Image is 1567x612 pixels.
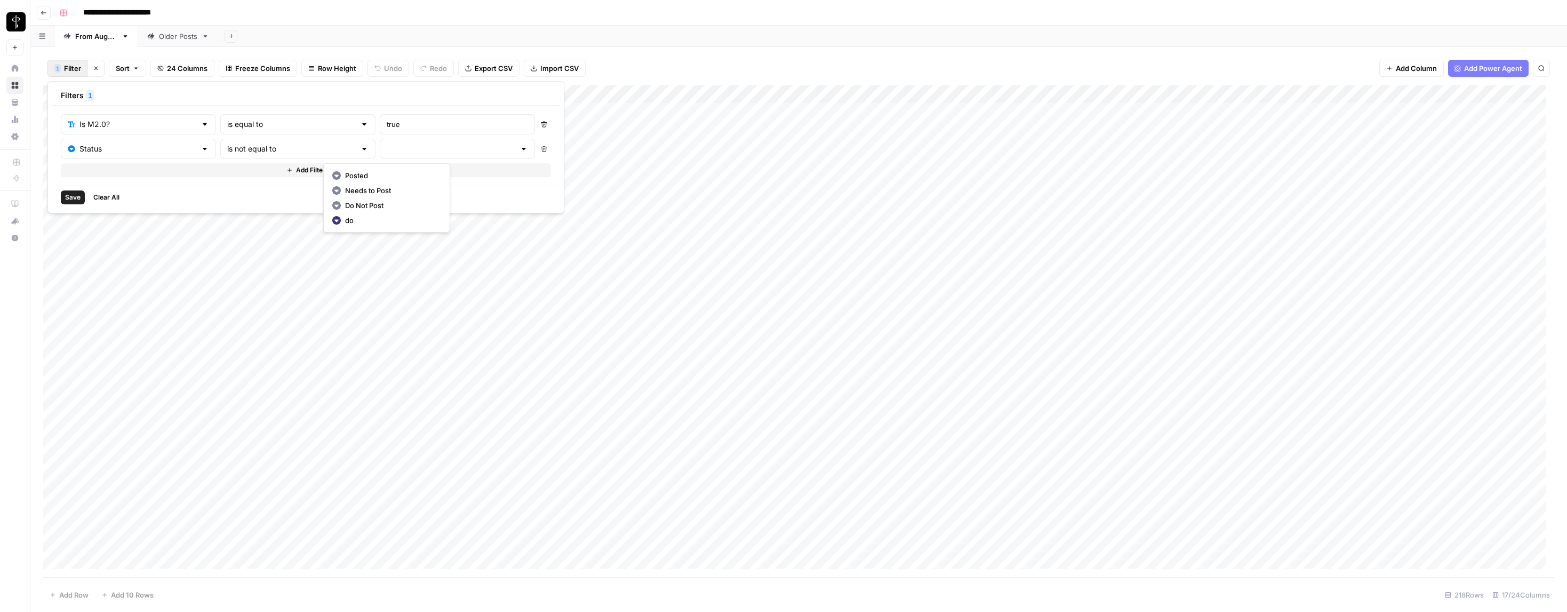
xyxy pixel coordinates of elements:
[6,94,23,111] a: Your Data
[540,63,579,74] span: Import CSV
[1396,63,1437,74] span: Add Column
[6,229,23,247] button: Help + Support
[6,60,23,77] a: Home
[79,144,196,154] input: Status
[296,165,325,175] span: Add Filter
[6,212,23,229] button: What's new?
[301,60,363,77] button: Row Height
[64,63,81,74] span: Filter
[54,64,61,73] div: 1
[235,63,290,74] span: Freeze Columns
[219,60,297,77] button: Freeze Columns
[138,26,218,47] a: Older Posts
[6,9,23,35] button: Workspace: LP Production Workloads
[458,60,519,77] button: Export CSV
[227,144,356,154] input: is not equal to
[1379,60,1444,77] button: Add Column
[88,90,92,101] span: 1
[475,63,513,74] span: Export CSV
[61,190,85,204] button: Save
[524,60,586,77] button: Import CSV
[79,119,196,130] input: Is M2.0?
[54,26,138,47] a: From [DATE]
[413,60,454,77] button: Redo
[345,215,437,226] span: do
[1488,586,1554,603] div: 17/24 Columns
[345,200,437,211] span: Do Not Post
[6,12,26,31] img: LP Production Workloads Logo
[109,60,146,77] button: Sort
[227,119,356,130] input: is equal to
[65,193,81,202] span: Save
[318,63,356,74] span: Row Height
[430,63,447,74] span: Redo
[384,63,402,74] span: Undo
[6,111,23,128] a: Usage
[93,193,119,202] span: Clear All
[52,86,559,106] div: Filters
[116,63,130,74] span: Sort
[7,213,23,229] div: What's new?
[367,60,409,77] button: Undo
[95,586,160,603] button: Add 10 Rows
[6,77,23,94] a: Browse
[1464,63,1522,74] span: Add Power Agent
[1448,60,1529,77] button: Add Power Agent
[89,190,124,204] button: Clear All
[345,185,437,196] span: Needs to Post
[47,60,87,77] button: 1Filter
[159,31,197,42] div: Older Posts
[150,60,214,77] button: 24 Columns
[6,195,23,212] a: AirOps Academy
[75,31,117,42] div: From [DATE]
[111,590,154,600] span: Add 10 Rows
[43,586,95,603] button: Add Row
[345,170,437,181] span: Posted
[167,63,207,74] span: 24 Columns
[47,81,564,213] div: 1Filter
[59,590,89,600] span: Add Row
[56,64,59,73] span: 1
[61,163,551,177] button: Add Filter
[1441,586,1488,603] div: 218 Rows
[86,90,94,101] div: 1
[6,128,23,145] a: Settings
